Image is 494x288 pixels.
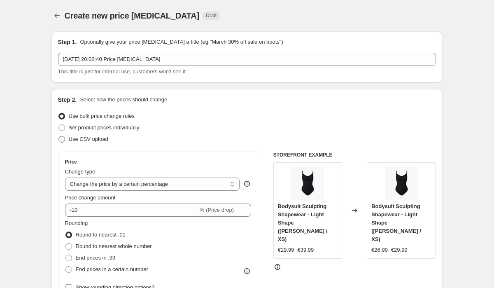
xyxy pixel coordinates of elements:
span: €39.99 [298,247,314,253]
span: End prices in a certain number [76,266,148,272]
p: Select how the prices should change [80,96,167,104]
span: Change type [65,169,96,175]
span: This title is just for internal use, customers won't see it [58,68,186,75]
span: Use CSV upload [69,136,108,142]
span: Bodysuit Sculpting Shapewear - Light Shape ([PERSON_NAME] / XS) [371,203,421,242]
span: Use bulk price change rules [69,113,135,119]
span: €26.99 [371,247,388,253]
span: Set product prices individually [69,124,140,131]
img: t_Titelbild_1.1_80x.png [291,167,324,200]
span: % (Price drop) [200,207,234,213]
span: Create new price [MEDICAL_DATA] [65,11,200,20]
p: Optionally give your price [MEDICAL_DATA] a title (eg "March 30% off sale on boots") [80,38,283,46]
input: -15 [65,204,198,217]
span: Round to nearest whole number [76,243,152,249]
h2: Step 2. [58,96,77,104]
h2: Step 1. [58,38,77,46]
span: €29.99 [391,247,408,253]
span: €29.99 [278,247,294,253]
span: End prices in .99 [76,255,116,261]
span: Rounding [65,220,88,226]
button: Price change jobs [51,10,63,21]
div: help [243,180,251,188]
h6: STOREFRONT EXAMPLE [273,152,436,158]
span: Bodysuit Sculpting Shapewear - Light Shape ([PERSON_NAME] / XS) [278,203,328,242]
span: Draft [206,12,217,19]
span: Round to nearest .01 [76,232,126,238]
img: t_Titelbild_1.1_80x.png [385,167,418,200]
input: 30% off holiday sale [58,53,436,66]
h3: Price [65,159,77,165]
span: Price change amount [65,194,116,201]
